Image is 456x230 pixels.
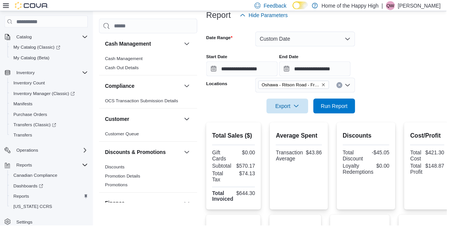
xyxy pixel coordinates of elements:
span: Manifests [11,102,90,111]
span: Hide Parameters [254,12,294,19]
a: Promotions [107,186,130,192]
span: Canadian Compliance [11,174,90,184]
strong: Total Invoiced [217,194,238,206]
button: Discounts & Promotions [186,151,195,160]
span: Purchase Orders [14,114,48,120]
button: Run Report [320,101,363,116]
label: End Date [285,55,305,61]
span: Operations [14,149,90,158]
a: Transfers [11,133,36,143]
a: Dashboards [11,185,47,194]
div: Total Discount [350,153,372,165]
div: $0.00 [240,153,261,159]
input: Press the down key to open a popover containing a calendar. [211,63,283,78]
div: $644.30 [241,194,261,200]
div: Discounts & Promotions [101,166,201,197]
div: $74.13 [240,174,261,180]
span: Catalog [17,35,32,41]
h2: Average Spent [282,134,328,143]
a: Inventory Manager (Classic) [8,90,93,101]
div: Cash Management [101,56,201,77]
span: Purchase Orders [11,112,90,121]
button: Customer [107,118,185,125]
a: Reports [11,196,33,205]
div: $0.00 [384,167,397,173]
a: Discounts [107,168,127,173]
span: Canadian Compliance [14,176,59,182]
div: Subtotal [217,167,237,173]
span: Dashboards [14,187,44,193]
div: $421.30 [434,153,454,159]
a: Cash Management [107,57,146,63]
p: | [389,1,391,10]
label: Start Date [211,55,232,61]
a: Promotion Details [107,177,143,182]
span: Run Report [328,105,355,112]
button: Inventory Count [8,79,93,90]
button: Transfers [8,133,93,143]
button: Compliance [107,84,185,92]
h3: Compliance [107,84,137,92]
a: Dashboards [8,184,93,195]
button: Discounts & Promotions [107,152,185,159]
div: Customer [101,132,201,144]
span: Transfers (Classic) [14,124,57,130]
span: Washington CCRS [11,206,90,216]
div: Total Profit [419,167,431,179]
span: Reports [11,196,90,205]
span: Inventory [17,71,35,77]
div: Quinn Whitelaw [394,1,403,10]
h3: Finance [107,204,127,211]
span: Catalog [14,33,90,42]
button: Finance [186,203,195,212]
span: Settings [17,224,33,230]
input: Dark Mode [299,2,315,10]
button: Clear input [344,84,350,90]
button: Manifests [8,101,93,111]
span: My Catalog (Beta) [11,54,90,63]
span: Reports [14,197,30,203]
div: Transaction Average [282,153,309,165]
a: My Catalog (Classic) [11,44,65,53]
span: Transfers [11,133,90,143]
button: Custom Date [261,32,363,48]
span: Inventory Manager (Classic) [11,91,90,100]
a: Inventory Manager (Classic) [11,91,79,100]
span: My Catalog (Classic) [11,44,90,53]
div: Compliance [101,98,201,111]
label: Locations [211,82,232,89]
a: Transfers (Classic) [8,122,93,133]
span: Discounts [107,168,127,174]
button: Open list of options [352,84,358,90]
span: Transfers (Classic) [11,123,90,132]
span: My Catalog (Beta) [14,56,51,62]
button: Catalog [2,32,93,43]
span: [US_STATE] CCRS [14,208,53,214]
a: Transfers (Classic) [11,123,60,132]
span: Reports [17,165,33,171]
button: Operations [14,149,42,158]
span: Customer Queue [107,134,142,140]
button: Reports [14,164,36,173]
label: Date Range [211,35,237,41]
button: Purchase Orders [8,111,93,122]
span: Feedback [269,2,292,10]
button: Cash Management [107,41,185,49]
button: Export [272,101,315,116]
button: Operations [2,148,93,159]
span: Dashboards [11,185,90,194]
div: Gift Cards [217,153,237,165]
button: Reports [2,163,93,174]
div: $43.86 [312,153,329,159]
span: Export [277,101,310,116]
button: [US_STATE] CCRS [8,206,93,216]
span: My Catalog (Classic) [14,45,62,51]
button: Finance [107,204,185,211]
div: Total Cost [419,153,431,165]
span: OCS Transaction Submission Details [107,100,182,106]
button: My Catalog (Beta) [8,54,93,64]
